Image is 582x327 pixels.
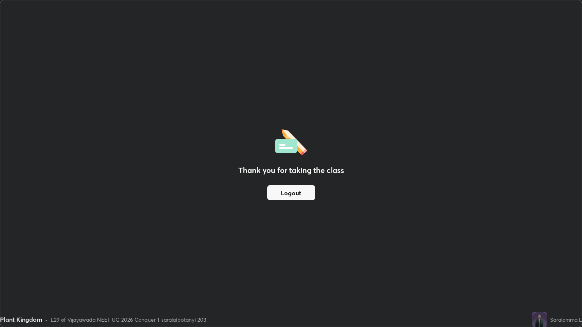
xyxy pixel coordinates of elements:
img: offlineFeedback.1438e8b3.svg [275,127,307,156]
div: L29 of Vijayawada NEET UG 2026 Conquer 1-sarala(botany) 203 [51,316,206,324]
div: • [45,316,48,324]
div: Saralamma L [550,316,582,324]
h2: Thank you for taking the class [238,165,344,176]
button: Logout [267,185,315,200]
img: e07e4dab6a7b43a1831a2c76b14e2e97.jpg [532,312,547,327]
